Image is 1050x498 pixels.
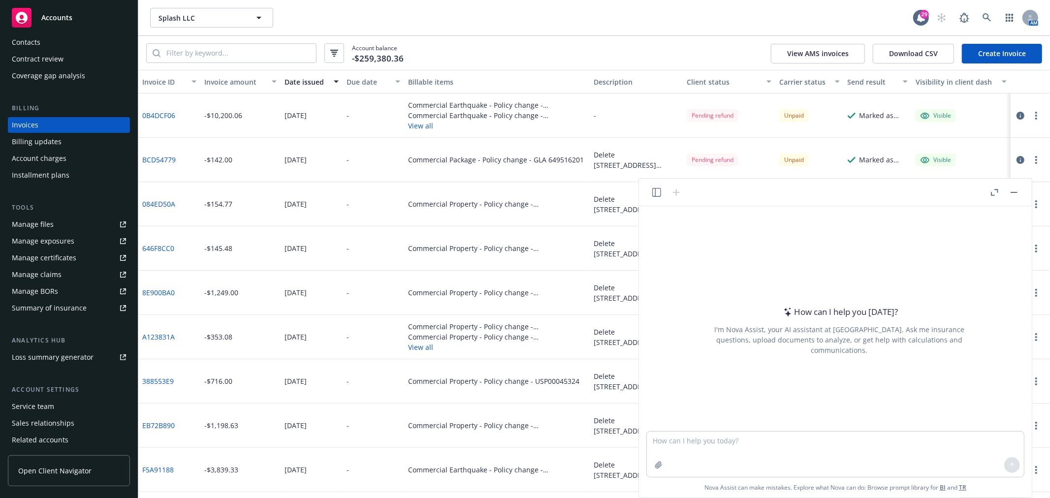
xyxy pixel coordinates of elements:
div: Commercial Earthquake - Policy change - 42PRP00043811 [408,465,586,475]
div: Delete [STREET_ADDRESS] Locations Eff [DATE] [594,371,679,392]
span: Open Client Navigator [18,466,92,476]
span: Splash LLC [159,13,244,23]
div: [DATE] [285,243,307,253]
div: Account charges [12,151,66,166]
div: - [347,376,349,386]
button: Send result [844,70,912,93]
button: Due date [343,70,405,93]
div: [DATE] [285,332,307,342]
div: [DATE] [285,287,307,298]
a: Related accounts [8,432,130,448]
div: -$142.00 [204,155,232,165]
a: Create Invoice [962,44,1042,63]
div: Delete [STREET_ADDRESS] Locations Eff [DATE] [594,238,679,259]
a: Service team [8,399,130,414]
div: Invoices [12,117,38,133]
div: Unpaid [779,109,809,122]
a: Invoices [8,117,130,133]
div: -$1,198.63 [204,420,238,431]
div: Pending refund [687,109,738,122]
span: Nova Assist can make mistakes. Explore what Nova can do: Browse prompt library for and [704,477,966,498]
a: Manage exposures [8,233,130,249]
a: Accounts [8,4,130,31]
div: Delete [STREET_ADDRESS] Locations Eff [DATE]- Allrisk [594,282,679,303]
div: Commercial Property - Policy change - RMP7092916809 [408,199,586,209]
div: Unpaid [779,154,809,166]
a: Manage BORs [8,283,130,299]
input: Filter by keyword... [160,44,316,62]
a: Manage certificates [8,250,130,266]
button: Billable items [404,70,590,93]
button: Carrier status [775,70,843,93]
button: Invoice amount [200,70,281,93]
div: Contacts [12,34,40,50]
button: Date issued [281,70,343,93]
button: View all [408,121,586,131]
button: Client status [683,70,776,93]
div: Service team [12,399,54,414]
div: Invoice amount [204,77,266,87]
div: -$353.08 [204,332,232,342]
div: - [347,287,349,298]
div: -$3,839.33 [204,465,238,475]
a: A123831A [142,332,175,342]
div: [DATE] [285,199,307,209]
a: Billing updates [8,134,130,150]
a: Search [977,8,997,28]
div: [DATE] [285,420,307,431]
div: Marked as sent [859,155,908,165]
div: Visible [921,111,951,120]
div: -$145.48 [204,243,232,253]
div: Sales relationships [12,415,74,431]
div: Pending refund [687,154,738,166]
div: - [347,155,349,165]
div: Carrier status [779,77,828,87]
a: Start snowing [932,8,952,28]
a: Contacts [8,34,130,50]
div: Contract review [12,51,64,67]
div: Commercial Property - Policy change - USP00045324 [408,376,579,386]
div: [DATE] [285,110,307,121]
div: [DATE] [285,376,307,386]
div: Visibility in client dash [916,77,996,87]
div: Commercial Property - Policy change - B128429614W24 [408,321,586,332]
a: Installment plans [8,167,130,183]
div: Billing updates [12,134,62,150]
div: -$10,200.06 [204,110,242,121]
a: 084ED50A [142,199,175,209]
a: BI [940,483,946,492]
div: Billable items [408,77,586,87]
div: - [347,199,349,209]
a: 8E900BA0 [142,287,175,298]
a: 646F8CC0 [142,243,174,253]
div: 29 [920,10,929,19]
div: [DATE] [285,465,307,475]
div: - [347,465,349,475]
a: Manage files [8,217,130,232]
div: Billing [8,103,130,113]
div: - [347,243,349,253]
div: Manage files [12,217,54,232]
div: Delete [STREET_ADDRESS] Locations Eff [DATE] [594,460,679,480]
button: Description [590,70,683,93]
div: Client status [687,77,761,87]
div: Tools [8,203,130,213]
div: Commercial Package - Policy change - GLA 649516201 [408,155,584,165]
a: TR [959,483,966,492]
a: BCD54779 [142,155,176,165]
button: Splash LLC [150,8,273,28]
div: Manage certificates [12,250,76,266]
a: EB72B890 [142,420,175,431]
div: Delete [STREET_ADDRESS] Locations Eff [DATE] [594,194,679,215]
div: Summary of insurance [12,300,87,316]
button: Download CSV [873,44,954,63]
a: Loss summary generator [8,349,130,365]
div: Manage exposures [12,233,74,249]
div: Invoice ID [142,77,186,87]
a: F5A91188 [142,465,174,475]
div: Visible [921,156,951,164]
div: Account settings [8,385,130,395]
a: Contract review [8,51,130,67]
svg: Search [153,49,160,57]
